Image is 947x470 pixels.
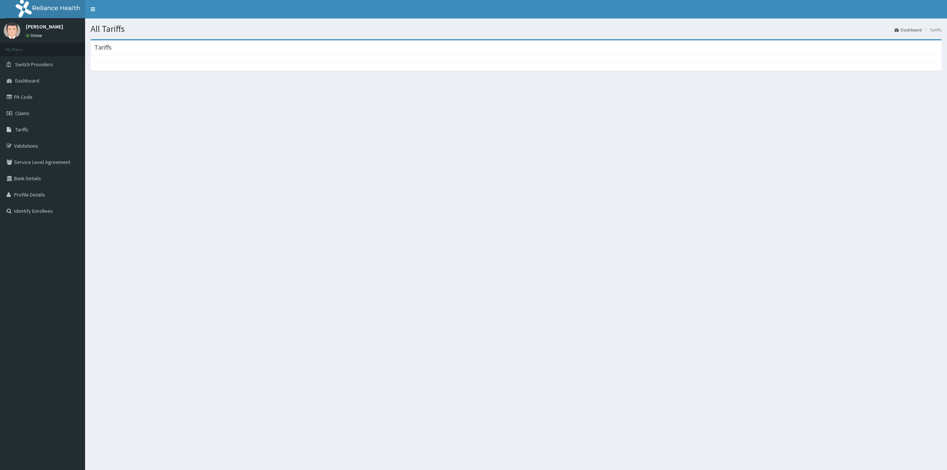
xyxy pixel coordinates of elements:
[15,61,53,68] span: Switch Providers
[923,27,941,33] li: Tariffs
[26,24,63,29] p: [PERSON_NAME]
[94,44,112,51] h3: Tariffs
[26,33,44,38] a: Online
[894,27,922,33] a: Dashboard
[15,126,28,133] span: Tariffs
[91,24,941,34] h1: All Tariffs
[15,77,39,84] span: Dashboard
[15,110,30,117] span: Claims
[4,22,20,39] img: User Image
